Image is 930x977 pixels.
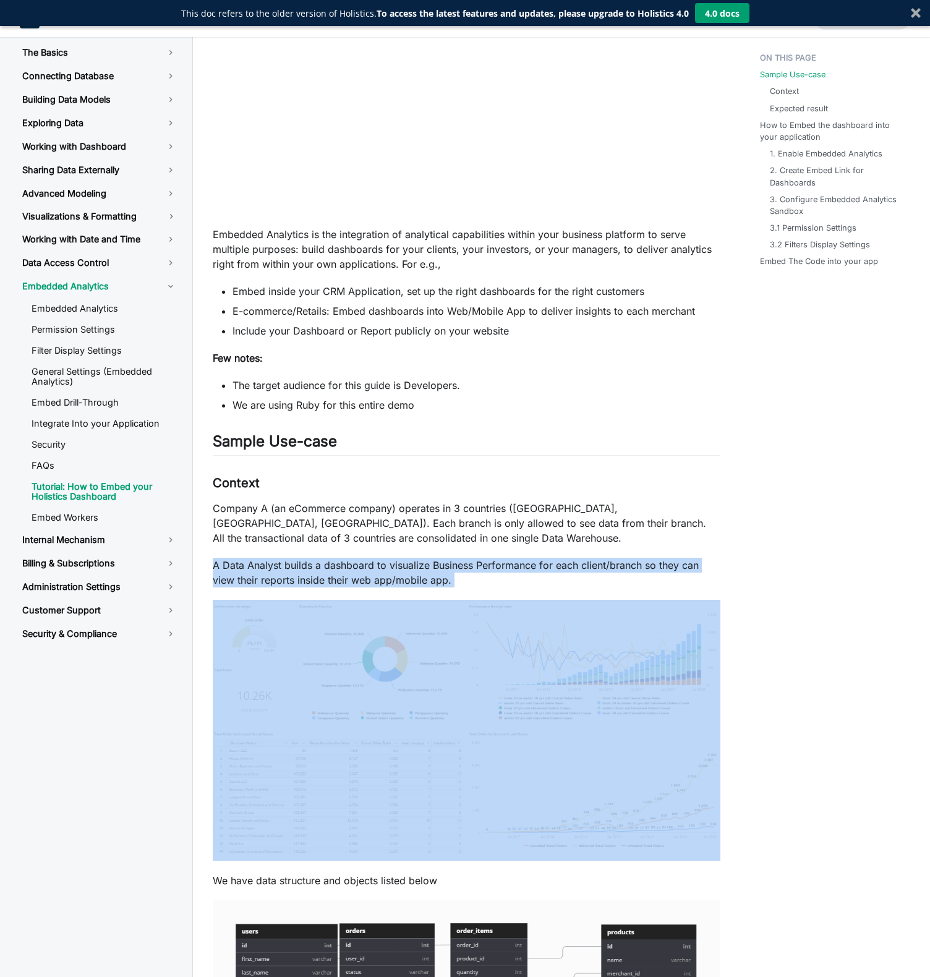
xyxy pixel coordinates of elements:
[12,183,187,204] a: Advanced Modeling
[760,119,908,143] a: How to Embed the dashboard into your application
[7,37,193,977] nav: Docs sidebar
[770,164,903,188] a: 2. Create Embed Link for Dashboards
[22,414,187,433] a: Integrate Into your Application
[232,378,720,393] li: The target audience for this guide is Developers.
[20,9,137,28] a: HolisticsHolistics Docs (3.0)
[213,600,720,857] img: Ecommerce Dashboard
[213,227,720,271] p: Embedded Analytics is the integration of analytical capabilities within your business platform to...
[770,222,856,234] a: 3.1 Permission Settings
[22,456,187,475] a: FAQs
[213,476,720,491] h3: Context
[12,207,156,226] a: Visualizations & Formatting
[377,7,689,19] strong: To access the latest features and updates, please upgrade to Holistics 4.0
[213,432,720,456] h2: Sample Use-case
[12,66,187,87] a: Connecting Database
[12,136,187,157] a: Working with Dashboard
[213,501,720,545] p: Company A (an eCommerce company) operates in 3 countries ([GEOGRAPHIC_DATA], [GEOGRAPHIC_DATA], [...
[232,398,720,412] li: We are using Ruby for this entire demo
[22,435,187,454] a: Security
[232,304,720,318] li: E-commerce/Retails: Embed dashboards into Web/Mobile App to deliver insights to each merchant
[12,623,187,644] a: Security & Compliance
[22,508,187,527] a: Embed Workers
[22,299,187,318] a: Embedded Analytics
[760,69,825,80] a: Sample Use-case
[12,113,187,134] a: Exploring Data
[12,42,187,63] a: The Basics
[770,239,870,250] a: 3.2 Filters Display Settings
[12,600,187,621] a: Customer Support
[12,529,187,550] a: Internal Mechanism
[22,393,187,412] a: Embed Drill-Through
[181,7,689,20] p: This doc refers to the older version of Holistics.
[22,362,187,391] a: General Settings (Embedded Analytics)
[213,558,720,587] p: A Data Analyst builds a dashboard to visualize Business Performance for each client/branch so the...
[232,323,720,338] li: Include your Dashboard or Report publicly on your website
[695,3,749,23] button: 4.0 docs
[22,477,187,506] a: Tutorial: How to Embed your Holistics Dashboard
[12,276,187,297] a: Embedded Analytics
[156,207,187,226] button: Toggle the collapsible sidebar category 'Visualizations & Formatting'
[12,229,187,250] a: Working with Date and Time
[12,160,187,181] a: Sharing Data Externally
[12,252,187,273] a: Data Access Control
[213,352,263,364] strong: Few notes:
[22,320,187,339] a: Permission Settings
[12,89,187,110] a: Building Data Models
[770,85,799,97] a: Context
[232,284,720,299] li: Embed inside your CRM Application, set up the right dashboards for the right customers
[213,873,720,888] p: We have data structure and objects listed below
[12,576,187,597] a: Administration Settings
[760,255,878,267] a: Embed The Code into your app
[770,148,882,160] a: 1. Enable Embedded Analytics
[181,7,689,20] div: This doc refers to the older version of Holistics.To access the latest features and updates, plea...
[12,553,187,574] a: Billing & Subscriptions
[770,194,903,217] a: 3. Configure Embedded Analytics Sandbox
[22,341,187,360] a: Filter Display Settings
[770,103,828,114] a: Expected result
